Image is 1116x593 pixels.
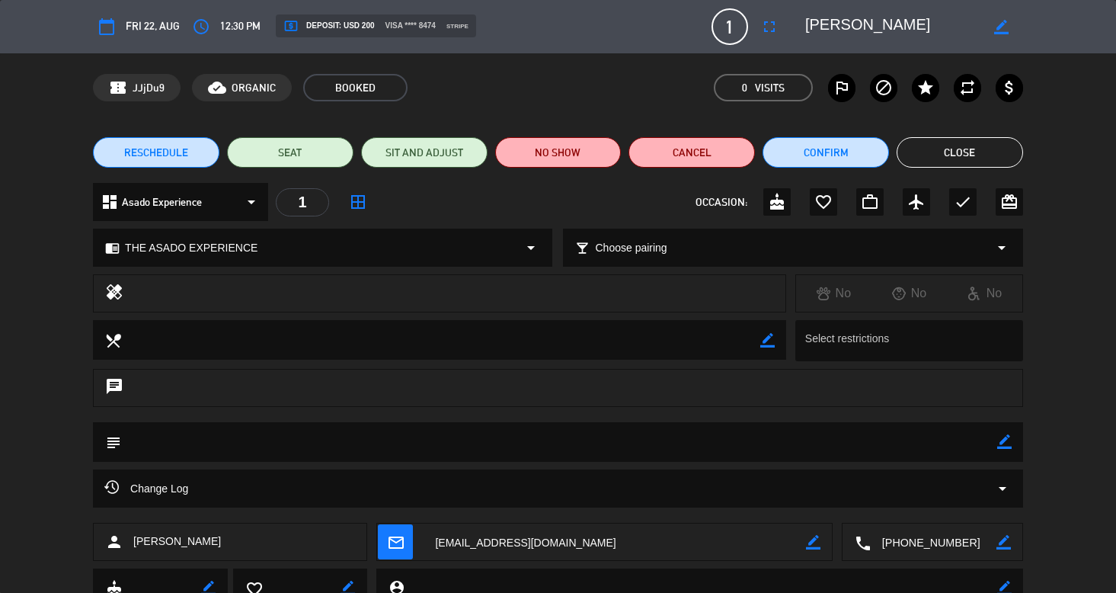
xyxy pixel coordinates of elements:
[871,284,947,303] div: No
[595,239,667,257] span: Choose pairing
[283,18,299,34] i: local_atm
[93,137,219,168] button: RESCHEDULE
[763,137,889,168] button: Confirm
[109,79,127,97] span: confirmation_number
[187,13,215,40] button: access_time
[105,283,123,304] i: healing
[833,79,851,97] i: outlined_flag
[755,79,785,97] em: Visits
[101,193,119,211] i: dashboard
[303,74,408,101] span: BOOKED
[993,479,1012,498] i: arrow_drop_down
[124,145,188,161] span: RESCHEDULE
[133,533,221,550] span: [PERSON_NAME]
[628,137,755,168] button: Cancel
[122,194,202,211] span: Asado Experience
[760,333,775,348] i: border_color
[997,434,1012,449] i: border_color
[232,79,276,97] span: ORGANIC
[105,241,120,255] i: chrome_reader_mode
[854,534,871,551] i: local_phone
[387,534,404,550] i: mail_outline
[1000,193,1018,211] i: card_giftcard
[696,194,747,211] span: OCCASION:
[996,535,1011,550] i: border_color
[105,533,123,551] i: person
[104,479,188,498] span: Change Log
[958,79,977,97] i: repeat
[227,137,353,168] button: SEAT
[897,137,1023,168] button: Close
[242,193,261,211] i: arrow_drop_down
[192,18,210,36] i: access_time
[993,239,1011,257] i: arrow_drop_down
[947,284,1022,303] div: No
[495,137,622,168] button: NO SHOW
[126,18,180,35] span: Fri 22, Aug
[1000,79,1018,97] i: attach_money
[814,193,833,211] i: favorite_border
[994,20,1009,34] i: border_color
[522,239,540,257] i: arrow_drop_down
[768,193,786,211] i: cake
[711,8,748,45] span: 1
[208,79,226,97] i: cloud_done
[220,18,261,35] span: 12:30 PM
[283,18,374,34] span: Deposit: USD 200
[861,193,879,211] i: work_outline
[916,79,935,97] i: star
[93,13,120,40] button: calendar_today
[349,193,367,211] i: border_all
[756,13,783,40] button: fullscreen
[98,18,116,36] i: calendar_today
[907,193,926,211] i: airplanemode_active
[133,79,165,97] span: JJjDu9
[760,18,779,36] i: fullscreen
[575,241,590,255] i: local_bar
[104,434,121,450] i: subject
[361,137,488,168] button: SIT AND ADJUST
[446,21,468,31] span: stripe
[796,284,871,303] div: No
[125,239,257,257] span: THE ASADO EXPERIENCE
[875,79,893,97] i: block
[276,188,329,216] div: 1
[104,332,121,348] i: local_dining
[742,79,747,97] span: 0
[806,535,820,550] i: border_color
[954,193,972,211] i: check
[105,377,123,399] i: chat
